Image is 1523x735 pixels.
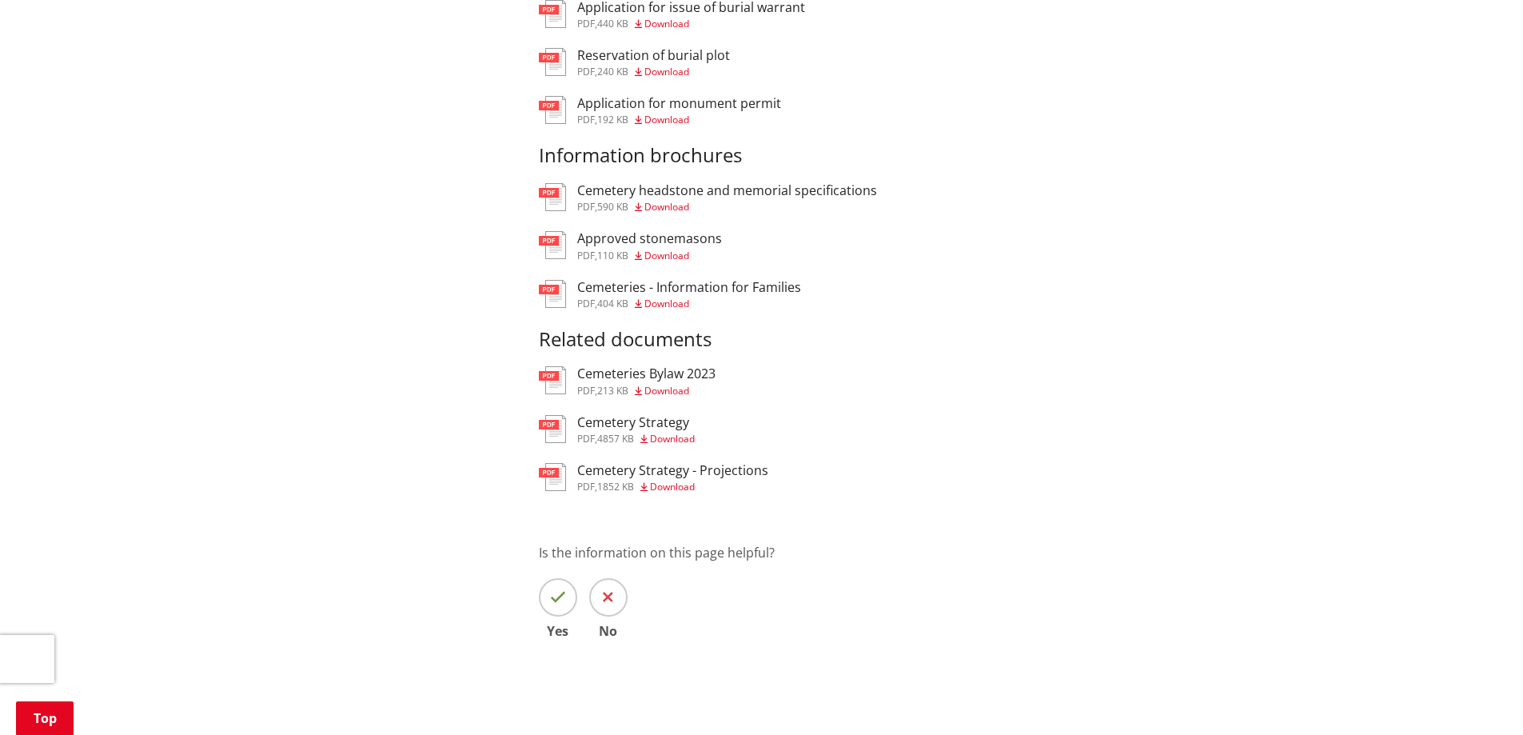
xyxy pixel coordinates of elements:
[644,297,689,310] span: Download
[16,701,74,735] a: Top
[539,183,566,211] img: document-pdf.svg
[577,113,595,126] span: pdf
[577,249,595,262] span: pdf
[539,280,801,309] a: Cemeteries - Information for Families pdf,404 KB Download
[644,17,689,30] span: Download
[1449,668,1507,725] iframe: Messenger Launcher
[597,65,628,78] span: 240 KB
[577,432,595,445] span: pdf
[577,202,877,212] div: ,
[644,249,689,262] span: Download
[589,625,628,637] span: No
[539,366,566,394] img: document-pdf.svg
[539,144,1220,167] h3: Information brochures
[597,200,628,214] span: 590 KB
[539,463,566,491] img: document-pdf.svg
[597,17,628,30] span: 440 KB
[650,432,695,445] span: Download
[597,384,628,397] span: 213 KB
[577,482,768,492] div: ,
[539,463,768,492] a: Cemetery Strategy - Projections pdf,1852 KB Download
[644,384,689,397] span: Download
[539,231,722,260] a: Approved stonemasons pdf,110 KB Download
[577,386,716,396] div: ,
[539,625,577,637] span: Yes
[577,115,781,125] div: ,
[539,96,781,125] a: Application for monument permit pdf,192 KB Download
[577,480,595,493] span: pdf
[577,231,722,246] h3: Approved stonemasons
[577,384,595,397] span: pdf
[577,280,801,295] h3: Cemeteries - Information for Families
[577,297,595,310] span: pdf
[597,297,628,310] span: 404 KB
[539,543,1220,562] p: Is the information on this page helpful?
[597,480,634,493] span: 1852 KB
[577,96,781,111] h3: Application for monument permit
[539,328,1220,351] h3: Related documents
[539,48,730,77] a: Reservation of burial plot pdf,240 KB Download
[597,249,628,262] span: 110 KB
[644,65,689,78] span: Download
[539,415,695,444] a: Cemetery Strategy pdf,4857 KB Download
[577,463,768,478] h3: Cemetery Strategy - Projections
[597,432,634,445] span: 4857 KB
[577,17,595,30] span: pdf
[577,251,722,261] div: ,
[577,415,695,430] h3: Cemetery Strategy
[539,366,716,395] a: Cemeteries Bylaw 2023 pdf,213 KB Download
[539,231,566,259] img: document-pdf.svg
[539,280,566,308] img: document-pdf.svg
[577,67,730,77] div: ,
[577,366,716,381] h3: Cemeteries Bylaw 2023
[644,113,689,126] span: Download
[577,19,805,29] div: ,
[577,48,730,63] h3: Reservation of burial plot
[577,200,595,214] span: pdf
[577,183,877,198] h3: Cemetery headstone and memorial specifications
[539,48,566,76] img: document-pdf.svg
[539,183,877,212] a: Cemetery headstone and memorial specifications pdf,590 KB Download
[577,434,695,444] div: ,
[539,415,566,443] img: document-pdf.svg
[577,65,595,78] span: pdf
[597,113,628,126] span: 192 KB
[539,96,566,124] img: document-pdf.svg
[650,480,695,493] span: Download
[577,299,801,309] div: ,
[644,200,689,214] span: Download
